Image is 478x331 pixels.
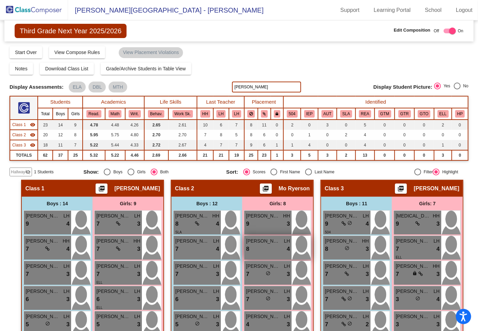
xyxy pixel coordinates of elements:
[271,108,283,120] th: Keep with teacher
[134,169,146,175] div: Girls
[200,110,210,118] button: HH
[96,220,99,228] span: 7
[125,130,144,140] td: 4.80
[216,245,219,254] span: 4
[88,82,106,92] mat-chip: DBL
[244,108,258,120] th: Keep away students
[10,63,33,75] button: Notes
[301,130,318,140] td: 1
[144,150,168,160] td: 2.69
[450,5,478,16] a: Logout
[175,288,209,295] span: [PERSON_NAME]
[356,108,375,120] th: READ Plan
[25,169,31,175] mat-icon: visibility_off
[229,120,245,130] td: 7
[40,63,94,75] button: Download Class List
[363,263,369,270] span: LH
[144,120,168,130] td: 2.65
[106,66,186,71] span: Grade/Archive Students in Table View
[10,120,38,130] td: Andie Kirkwood - No Class Name
[125,150,144,160] td: 4.46
[15,66,28,71] span: Notes
[301,108,318,120] th: IEP - Multi-Cat
[98,185,106,195] mat-icon: picture_as_pdf
[213,108,229,120] th: Leah Hromatka
[197,108,213,120] th: Heidi Hammer
[433,212,440,220] span: HH
[83,96,144,108] th: Academics
[175,220,178,228] span: 8
[434,238,440,245] span: LH
[15,24,127,38] span: Third Grade Next Year 2025/2026
[226,169,364,175] mat-radio-group: Select an option
[216,110,226,118] button: LH
[363,212,369,220] span: LH
[244,150,258,160] td: 25
[119,47,183,58] mat-chip: View Placement Violations
[318,120,337,130] td: 3
[96,288,130,295] span: [PERSON_NAME]
[396,238,430,245] span: [PERSON_NAME]
[283,120,301,130] td: 2
[321,197,392,210] div: Boys : 11
[322,110,334,118] button: AUT
[68,150,83,160] td: 25
[105,120,125,130] td: 4.48
[96,212,130,220] span: [PERSON_NAME]
[168,130,197,140] td: 2.70
[345,246,349,250] span: do_not_disturb_alt
[337,120,355,130] td: 0
[105,130,125,140] td: 5.75
[440,169,458,175] div: Highlight
[244,140,258,150] td: 9
[232,110,241,118] button: LH
[434,140,452,150] td: 1
[229,140,245,150] td: 7
[213,263,219,270] span: LH
[375,130,395,140] td: 0
[168,120,197,130] td: 2.61
[66,270,69,279] span: 3
[86,110,101,118] button: Read.
[395,184,407,194] button: Print Students Details
[414,120,434,130] td: 0
[375,120,395,130] td: 0
[213,130,229,140] td: 8
[318,140,337,150] td: 0
[213,150,229,160] td: 21
[148,110,164,118] button: Behav.
[10,130,38,140] td: Mo Ryerson - No Class Name
[335,5,365,16] a: Support
[212,212,219,220] span: HH
[175,212,209,220] span: [PERSON_NAME]
[396,270,399,279] span: 7
[279,185,310,192] span: Mo Ryerson
[134,212,141,220] span: LH
[441,83,450,89] div: Yes
[53,150,68,160] td: 37
[433,263,440,270] span: HH
[26,220,29,228] span: 9
[258,150,271,160] td: 23
[325,230,331,234] span: 504
[318,108,337,120] th: IEP - Autism
[68,140,83,150] td: 7
[213,120,229,130] td: 6
[271,130,283,140] td: 0
[63,238,69,245] span: HH
[105,140,125,150] td: 5.44
[337,108,355,120] th: IEP - Speech/Language
[10,84,64,90] span: Display Assessments:
[368,5,416,16] a: Learning Portal
[216,270,219,279] span: 3
[366,270,369,279] span: 3
[137,245,140,254] span: 3
[284,238,290,245] span: LH
[197,130,213,140] td: 7
[38,140,53,150] td: 18
[419,5,447,16] a: School
[312,169,334,175] div: Last Name
[197,150,213,160] td: 21
[287,245,290,254] span: 4
[258,130,271,140] td: 6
